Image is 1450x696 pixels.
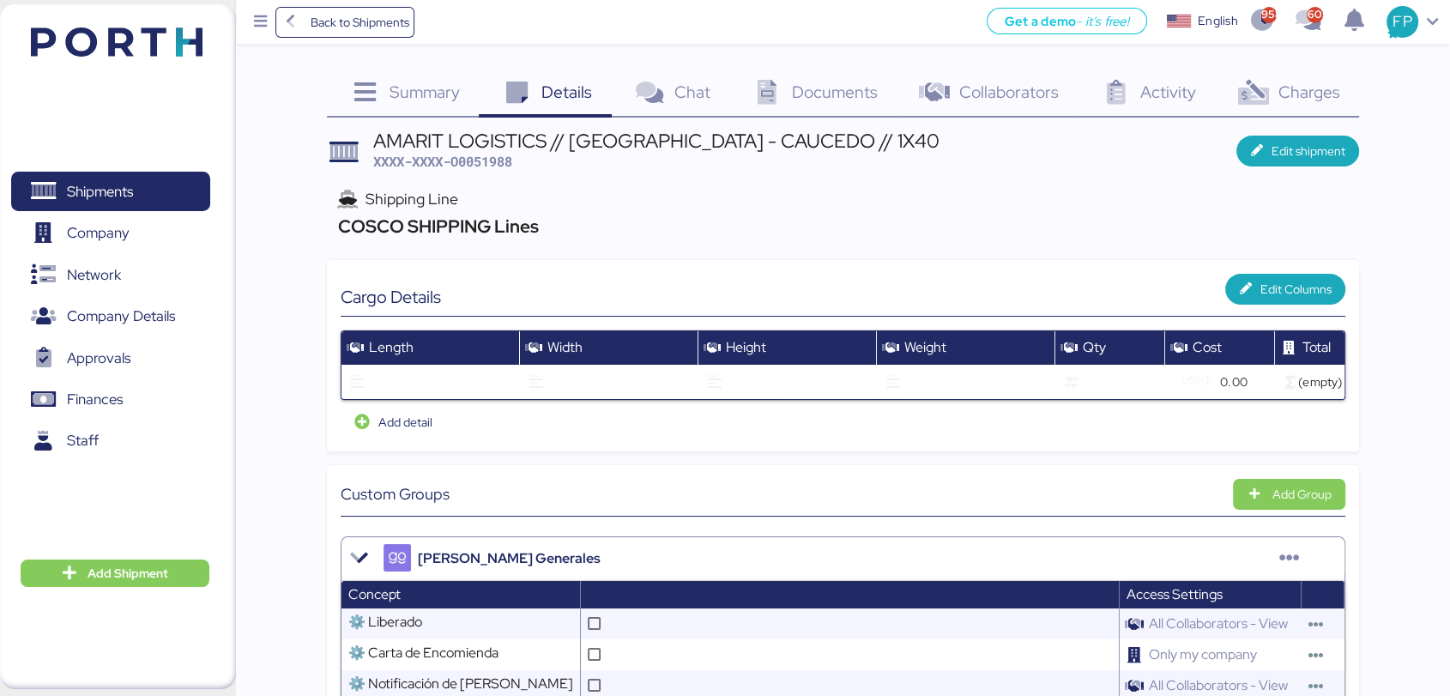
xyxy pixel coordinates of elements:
[1236,136,1359,166] button: Edit shipment
[541,81,592,103] span: Details
[418,548,601,569] span: [PERSON_NAME] Generales
[904,338,946,356] span: Weight
[1272,484,1332,505] div: Add Group
[1193,338,1222,356] span: Cost
[792,81,878,103] span: Documents
[366,189,458,209] span: Shipping Line
[1225,274,1345,305] button: Edit Columns
[674,81,710,103] span: Chat
[1181,372,1213,389] span: USD($)
[1142,608,1295,639] span: All Collaborators - View
[547,338,583,356] span: Width
[390,81,460,103] span: Summary
[1174,369,1220,394] button: USD($)
[341,287,843,307] div: Cargo Details
[341,407,446,438] button: Add detail
[67,304,175,329] span: Company Details
[348,585,401,603] span: Concept
[1272,141,1345,161] span: Edit shipment
[1260,279,1332,300] span: Edit Columns
[1140,81,1196,103] span: Activity
[11,172,210,211] a: Shipments
[88,563,168,584] span: Add Shipment
[1302,338,1331,356] span: Total
[1127,585,1223,603] span: Access Settings
[275,7,415,38] a: Back to Shipments
[67,387,123,412] span: Finances
[378,412,432,433] span: Add detail
[341,482,450,505] span: Custom Groups
[348,613,422,631] span: ⚙️ Liberado
[348,644,498,662] span: ⚙️ Carta de Encomienda
[67,221,130,245] span: Company
[11,214,210,253] a: Company
[67,179,133,204] span: Shipments
[373,153,512,170] span: XXXX-XXXX-O0051988
[1083,338,1106,356] span: Qty
[1233,479,1345,510] button: Add Group
[67,263,121,287] span: Network
[959,81,1059,103] span: Collaborators
[67,428,99,453] span: Staff
[1198,12,1237,30] div: English
[369,338,414,356] span: Length
[21,560,209,587] button: Add Shipment
[1142,639,1264,670] span: Only my company
[11,338,210,378] a: Approvals
[1278,81,1339,103] span: Charges
[1393,10,1411,33] span: FP
[246,8,275,37] button: Menu
[334,215,539,238] span: COSCO SHIPPING Lines
[11,255,210,294] a: Network
[373,131,939,150] div: AMARIT LOGISTICS // [GEOGRAPHIC_DATA] - CAUCEDO // 1X40
[11,380,210,420] a: Finances
[726,338,766,356] span: Height
[348,675,573,693] span: ⚙️ Notificación de [PERSON_NAME]
[67,346,130,371] span: Approvals
[11,297,210,336] a: Company Details
[310,12,408,33] span: Back to Shipments
[11,421,210,461] a: Staff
